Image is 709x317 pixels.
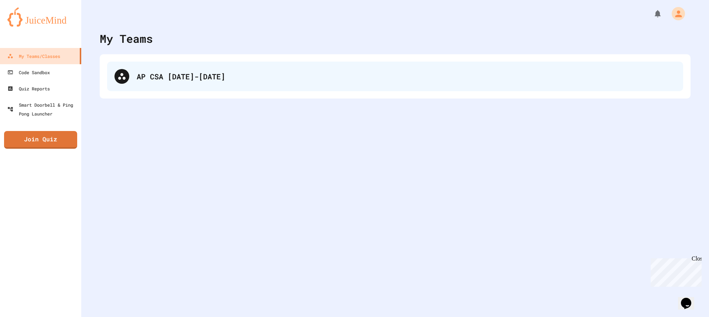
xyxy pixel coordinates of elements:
[107,62,683,91] div: AP CSA [DATE]-[DATE]
[678,287,702,310] iframe: chat widget
[7,68,50,77] div: Code Sandbox
[3,3,51,47] div: Chat with us now!Close
[7,7,74,27] img: logo-orange.svg
[664,5,687,22] div: My Account
[4,131,77,149] a: Join Quiz
[640,7,664,20] div: My Notifications
[100,30,153,47] div: My Teams
[7,84,50,93] div: Quiz Reports
[7,52,60,61] div: My Teams/Classes
[7,100,78,118] div: Smart Doorbell & Ping Pong Launcher
[648,255,702,287] iframe: chat widget
[137,71,676,82] div: AP CSA [DATE]-[DATE]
